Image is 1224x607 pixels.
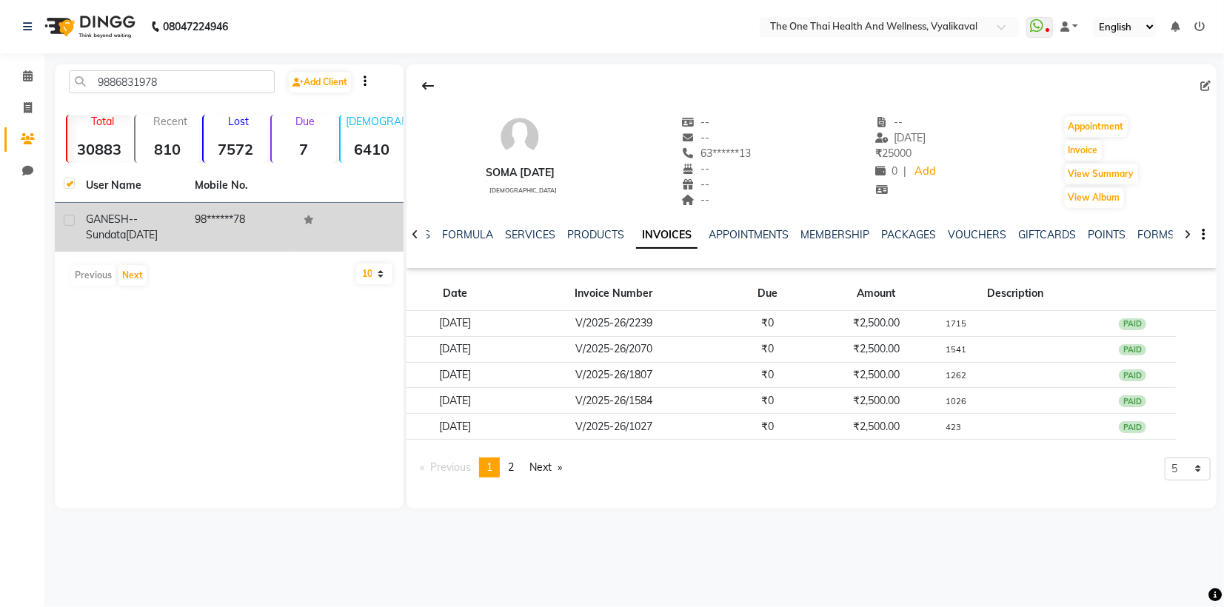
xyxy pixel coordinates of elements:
[86,212,138,241] span: GANESH--sundata
[141,115,199,128] p: Recent
[681,193,709,207] span: --
[1088,228,1126,241] a: POINTS
[724,362,812,388] td: ₹0
[875,115,903,129] span: --
[289,72,351,93] a: Add Client
[505,228,555,241] a: SERVICES
[946,318,967,329] small: 1715
[508,460,514,474] span: 2
[204,140,267,158] strong: 7572
[522,457,569,477] a: Next
[812,414,941,440] td: ₹2,500.00
[1065,140,1102,161] button: Invoice
[489,187,557,194] span: [DEMOGRAPHIC_DATA]
[1119,395,1147,407] div: PAID
[724,388,812,414] td: ₹0
[875,131,926,144] span: [DATE]
[724,414,812,440] td: ₹0
[1119,344,1147,356] div: PAID
[484,165,557,181] div: soma [DATE]
[504,311,724,337] td: V/2025-26/2239
[407,362,504,388] td: [DATE]
[875,164,897,178] span: 0
[812,277,941,311] th: Amount
[724,311,812,337] td: ₹0
[73,115,131,128] p: Total
[946,370,967,380] small: 1262
[812,311,941,337] td: ₹2,500.00
[941,277,1089,311] th: Description
[69,70,275,93] input: Search by Name/Mobile/Email/Code
[498,115,542,159] img: avatar
[38,6,139,47] img: logo
[163,6,228,47] b: 08047224946
[1065,116,1128,137] button: Appointment
[407,311,504,337] td: [DATE]
[812,362,941,388] td: ₹2,500.00
[412,457,570,477] nav: Pagination
[77,169,186,203] th: User Name
[118,265,147,286] button: Next
[67,140,131,158] strong: 30883
[347,115,404,128] p: [DEMOGRAPHIC_DATA]
[875,147,912,160] span: 25000
[946,344,967,355] small: 1541
[442,228,493,241] a: FORMULA
[504,414,724,440] td: V/2025-26/1027
[681,131,709,144] span: --
[407,336,504,362] td: [DATE]
[1065,164,1138,184] button: View Summary
[407,388,504,414] td: [DATE]
[275,115,335,128] p: Due
[724,277,812,311] th: Due
[210,115,267,128] p: Lost
[341,140,404,158] strong: 6410
[875,147,882,160] span: ₹
[504,336,724,362] td: V/2025-26/2070
[1138,228,1175,241] a: FORMS
[812,388,941,414] td: ₹2,500.00
[1119,421,1147,433] div: PAID
[504,362,724,388] td: V/2025-26/1807
[1065,187,1124,208] button: View Album
[946,396,967,406] small: 1026
[681,162,709,175] span: --
[812,336,941,362] td: ₹2,500.00
[882,228,937,241] a: PACKAGES
[912,161,938,182] a: Add
[1119,369,1147,381] div: PAID
[504,388,724,414] td: V/2025-26/1584
[636,222,698,249] a: INVOICES
[709,228,789,241] a: APPOINTMENTS
[681,115,709,129] span: --
[272,140,335,158] strong: 7
[407,414,504,440] td: [DATE]
[949,228,1007,241] a: VOUCHERS
[681,178,709,191] span: --
[504,277,724,311] th: Invoice Number
[407,277,504,311] th: Date
[903,164,906,179] span: |
[567,228,624,241] a: PRODUCTS
[186,169,295,203] th: Mobile No.
[136,140,199,158] strong: 810
[412,72,444,100] div: Back to Client
[126,228,158,241] span: [DATE]
[486,460,492,474] span: 1
[1119,318,1147,330] div: PAID
[430,460,471,474] span: Previous
[1019,228,1077,241] a: GIFTCARDS
[946,422,962,432] small: 423
[724,336,812,362] td: ₹0
[801,228,870,241] a: MEMBERSHIP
